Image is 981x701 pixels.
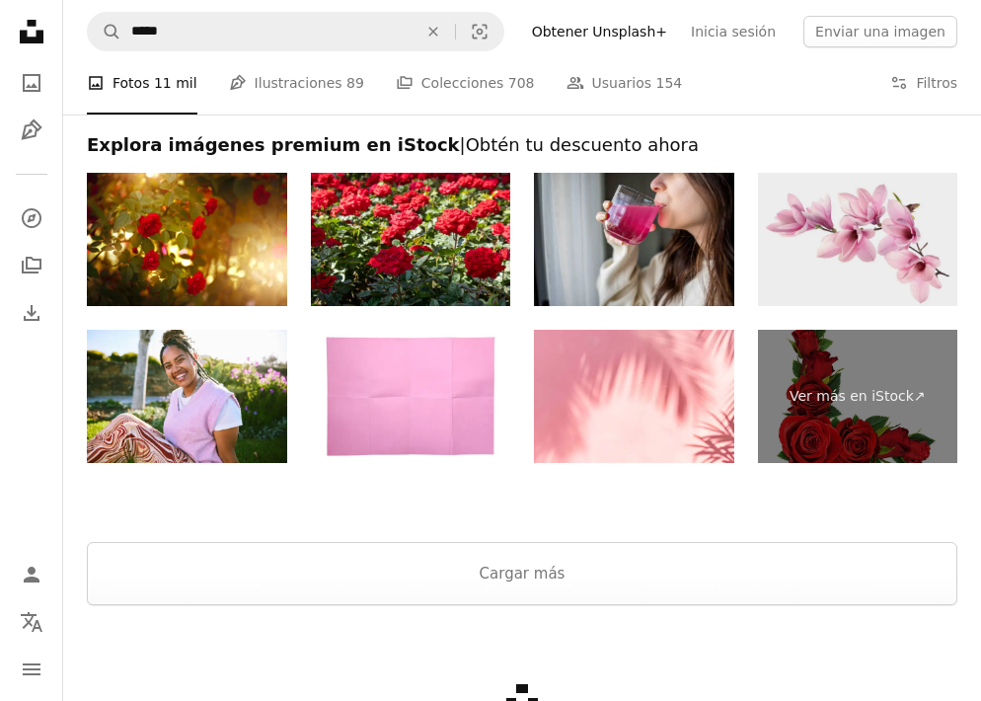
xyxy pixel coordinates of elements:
a: Colecciones 708 [396,51,535,115]
a: Explorar [12,198,51,238]
img: Woman taking effervescent tablet [534,173,734,306]
button: Buscar en Unsplash [88,13,121,50]
button: Búsqueda visual [456,13,503,50]
a: Historial de descargas [12,293,51,333]
a: Usuarios 154 [566,51,683,115]
a: Ilustraciones 89 [229,51,364,115]
a: Ver más en iStock↗ [758,330,958,463]
a: Colecciones [12,246,51,285]
span: 154 [655,72,682,94]
button: Idioma [12,602,51,642]
h2: Explora imágenes premium en iStock [87,133,957,157]
span: 89 [346,72,364,94]
img: Red Roses Flowers blooming in garden, fairytale floral grove on mysterious evening background wit... [87,173,287,306]
img: Sombra de verano en la pared rosa claro. [534,330,734,463]
button: Enviar una imagen [803,16,957,47]
img: A field of beautiful colorful roses blooming in the garden. [311,173,511,306]
form: Encuentra imágenes en todo el sitio [87,12,504,51]
span: 708 [508,72,535,94]
button: Cargar más [87,542,957,605]
a: Obtener Unsplash+ [520,16,679,47]
a: Inicio — Unsplash [12,12,51,55]
button: Filtros [890,51,957,115]
a: Ilustraciones [12,111,51,150]
img: Joven alegre con cabello trenzado sonriendo a la cámara [87,330,287,463]
img: Hermosas flores de magnolia rosa sobre fondo blanco [758,173,958,306]
a: Fotos [12,63,51,103]
img: Texturas de papel rosa doblado para el fondo. [311,330,511,463]
span: | Obtén tu descuento ahora [460,134,699,155]
button: Menú [12,650,51,689]
a: Inicia sesión [679,16,788,47]
a: Iniciar sesión / Registrarse [12,555,51,594]
button: Borrar [412,13,455,50]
